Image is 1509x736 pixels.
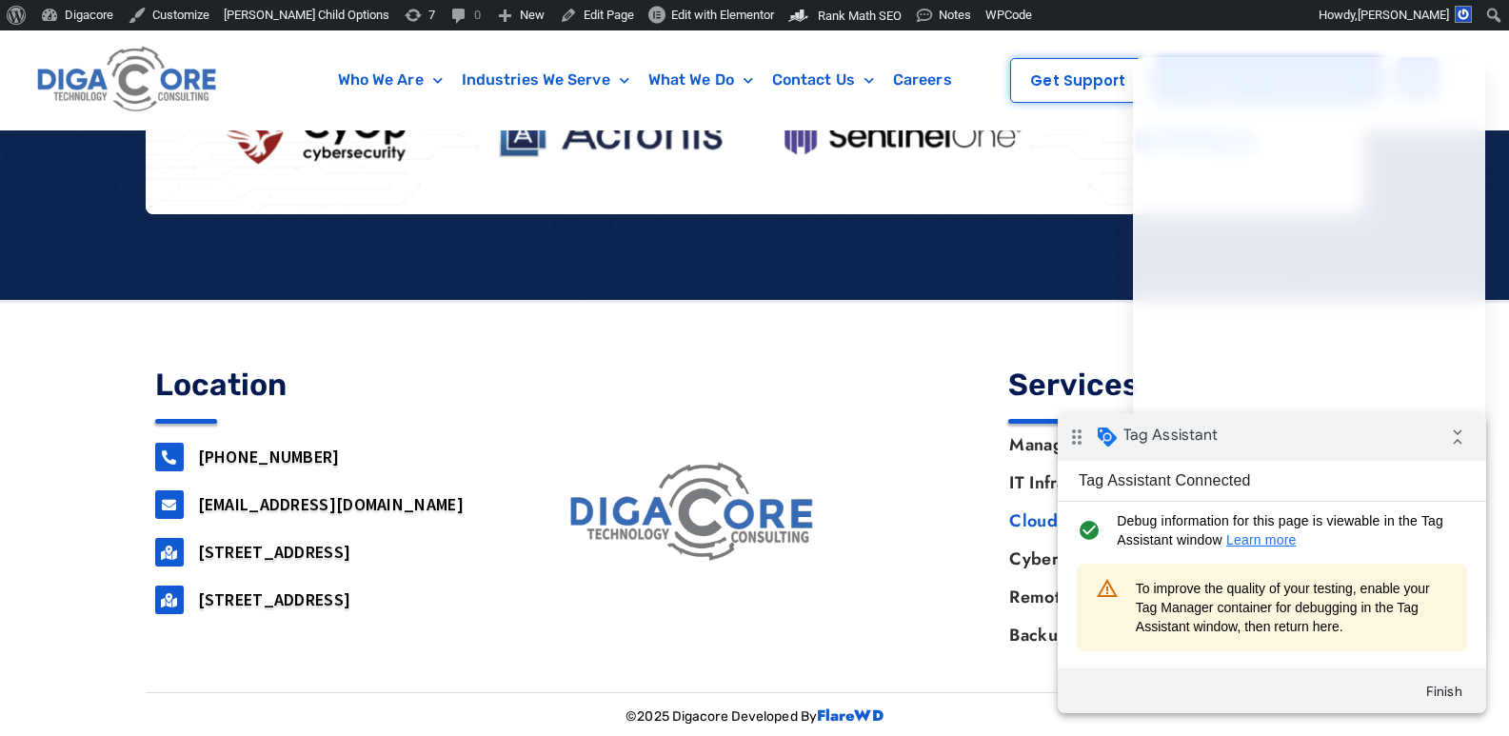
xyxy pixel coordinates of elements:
[990,502,1354,540] a: Cloud Computing
[155,369,502,400] h4: Location
[381,5,419,43] i: Collapse debug badge
[1010,58,1145,103] a: Get Support
[482,103,737,166] img: Acronis Logo
[78,166,390,223] span: To improve the quality of your testing, enable your Tag Manager container for debugging in the Ta...
[155,538,184,567] a: 160 airport road, Suite 201, Lakewood, NJ, 08701
[352,261,421,295] button: Finish
[198,446,340,467] a: [PHONE_NUMBER]
[1030,73,1125,88] span: Get Support
[1358,8,1449,22] span: [PERSON_NAME]
[818,9,902,23] span: Rank Math SEO
[198,588,351,610] a: [STREET_ADDRESS]
[1068,102,1323,166] img: Dell Logo
[763,58,884,102] a: Contact Us
[452,58,639,102] a: Industries We Serve
[817,705,884,726] a: FlareWD
[884,58,962,102] a: Careers
[990,464,1354,502] a: IT Infrastructure
[990,426,1354,464] a: Managed IT Services
[302,58,988,102] nav: Menu
[59,98,397,136] span: Debug information for this page is viewable in the Tag Assistant window
[189,87,444,181] img: CyOp Cybersecurity
[32,40,223,120] img: Digacore logo 1
[1008,369,1355,400] h4: Services
[34,156,66,194] i: warning_amber
[775,103,1030,166] img: Sentinel One Logo
[990,540,1354,578] a: Cybersecurity
[671,8,774,22] span: Edit with Elementor
[146,703,1364,731] p: ©2025 Digacore Developed By
[169,119,239,134] a: Learn more
[328,58,452,102] a: Who We Are
[155,490,184,519] a: support@digacore.com
[990,616,1354,654] a: Backup & Disaster Recovery
[1133,57,1485,628] iframe: Chatgenie Messenger
[198,541,351,563] a: [STREET_ADDRESS]
[155,586,184,614] a: 2917 Penn Forest Blvd, Roanoke, VA 24018
[639,58,763,102] a: What We Do
[990,578,1354,616] a: Remote Solutions
[198,493,464,515] a: [EMAIL_ADDRESS][DOMAIN_NAME]
[15,98,47,136] i: check_circle
[66,12,160,31] span: Tag Assistant
[563,454,824,569] img: digacore logo
[990,426,1354,654] nav: Menu
[155,443,184,471] a: 732-646-5725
